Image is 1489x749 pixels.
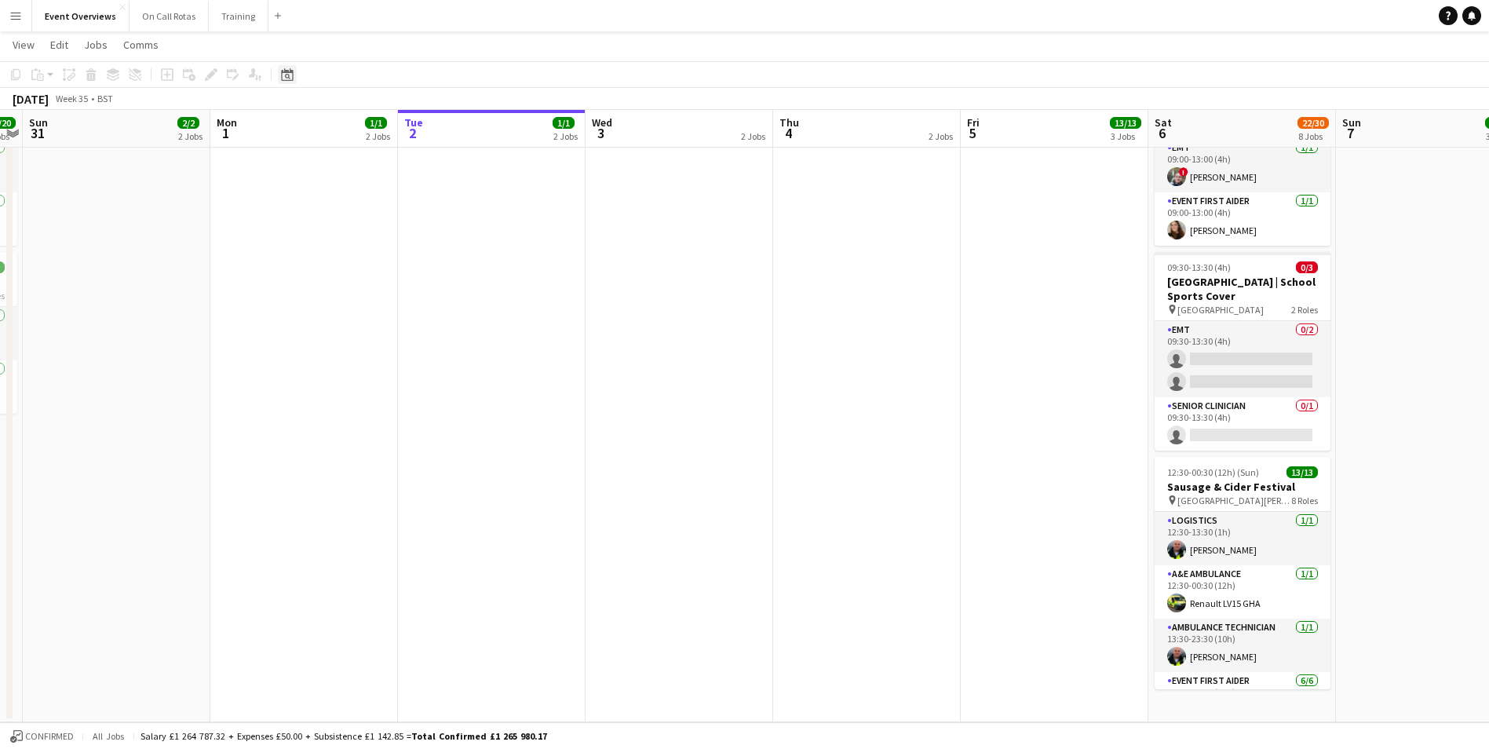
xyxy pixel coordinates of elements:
span: 22/30 [1297,117,1329,129]
span: Sun [1342,115,1361,130]
span: 0/3 [1296,261,1318,273]
span: Jobs [84,38,108,52]
a: Edit [44,35,75,55]
span: 09:30-13:30 (4h) [1167,261,1231,273]
app-card-role: Ambulance Technician1/113:30-23:30 (10h)[PERSON_NAME] [1155,619,1330,672]
button: Confirmed [8,728,76,745]
span: Comms [123,38,159,52]
span: Week 35 [52,93,91,104]
h3: [GEOGRAPHIC_DATA] | School Sports Cover [1155,275,1330,303]
span: 1/1 [365,117,387,129]
span: 13/13 [1286,466,1318,478]
app-card-role: Logistics1/112:30-13:30 (1h)[PERSON_NAME] [1155,512,1330,565]
div: Salary £1 264 787.32 + Expenses £50.00 + Subsistence £1 142.85 = [141,730,547,742]
span: Edit [50,38,68,52]
span: 6 [1152,124,1172,142]
app-job-card: 09:00-13:00 (4h)2/2[PERSON_NAME] School Sports [PERSON_NAME] Academy Playing Fields2 RolesEMT1/10... [1155,70,1330,246]
div: 2 Jobs [929,130,953,142]
div: 2 Jobs [178,130,203,142]
span: ! [1179,167,1188,177]
button: Training [209,1,268,31]
span: 7 [1340,124,1361,142]
span: [GEOGRAPHIC_DATA] [1177,304,1264,316]
a: Comms [117,35,165,55]
span: View [13,38,35,52]
a: Jobs [78,35,114,55]
span: All jobs [89,730,127,742]
span: 8 Roles [1291,495,1318,506]
div: 2 Jobs [366,130,390,142]
app-job-card: 12:30-00:30 (12h) (Sun)13/13Sausage & Cider Festival [GEOGRAPHIC_DATA][PERSON_NAME], [GEOGRAPHIC_... [1155,457,1330,689]
app-card-role: Event First Aider1/109:00-13:00 (4h)[PERSON_NAME] [1155,192,1330,246]
app-card-role: EMT1/109:00-13:00 (4h)![PERSON_NAME] [1155,139,1330,192]
span: 4 [777,124,799,142]
span: 12:30-00:30 (12h) (Sun) [1167,466,1259,478]
span: 1/1 [553,117,575,129]
div: 8 Jobs [1298,130,1328,142]
div: [DATE] [13,91,49,107]
app-card-role: Senior Clinician0/109:30-13:30 (4h) [1155,397,1330,451]
span: Sat [1155,115,1172,130]
span: Total Confirmed £1 265 980.17 [411,730,547,742]
span: Sun [29,115,48,130]
button: Event Overviews [32,1,130,31]
span: Thu [779,115,799,130]
div: 2 Jobs [553,130,578,142]
a: View [6,35,41,55]
span: [GEOGRAPHIC_DATA][PERSON_NAME], [GEOGRAPHIC_DATA] [1177,495,1291,506]
div: 3 Jobs [1111,130,1140,142]
span: 13/13 [1110,117,1141,129]
span: 2 [402,124,423,142]
app-job-card: 09:30-13:30 (4h)0/3[GEOGRAPHIC_DATA] | School Sports Cover [GEOGRAPHIC_DATA]2 RolesEMT0/209:30-13... [1155,252,1330,451]
app-card-role: EMT0/209:30-13:30 (4h) [1155,321,1330,397]
div: BST [97,93,113,104]
span: Wed [592,115,612,130]
span: 2/2 [177,117,199,129]
span: 3 [589,124,612,142]
button: On Call Rotas [130,1,209,31]
span: Tue [404,115,423,130]
h3: Sausage & Cider Festival [1155,480,1330,494]
span: 1 [214,124,237,142]
span: 31 [27,124,48,142]
span: Confirmed [25,731,74,742]
app-card-role: A&E Ambulance1/112:30-00:30 (12h)Renault LV15 GHA [1155,565,1330,619]
span: Mon [217,115,237,130]
span: 2 Roles [1291,304,1318,316]
span: Fri [967,115,980,130]
div: 2 Jobs [741,130,765,142]
span: 5 [965,124,980,142]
